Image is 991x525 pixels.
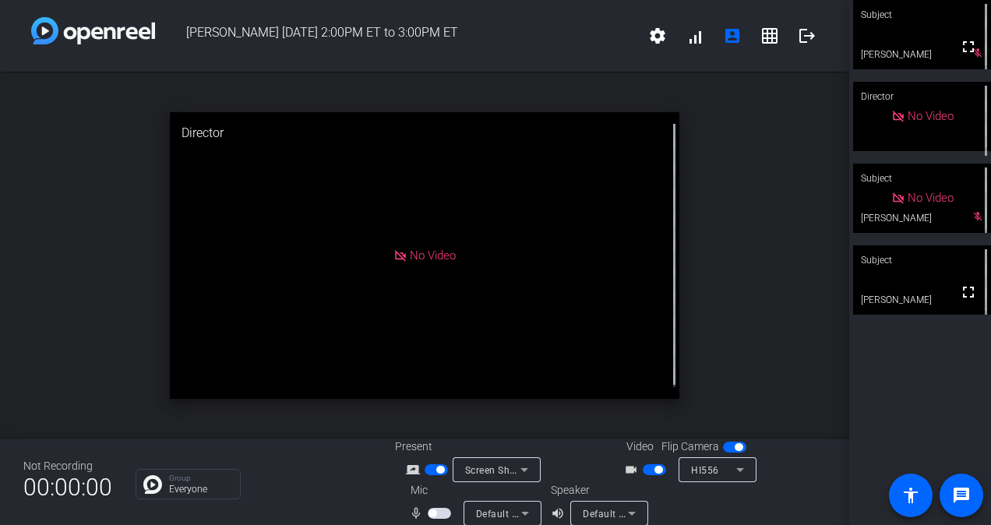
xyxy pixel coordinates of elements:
[31,17,155,44] img: white-gradient.svg
[691,465,719,476] span: HI556
[170,112,679,154] div: Director
[624,460,643,479] mat-icon: videocam_outline
[798,26,816,45] mat-icon: logout
[465,463,534,476] span: Screen Sharing
[169,484,232,494] p: Everyone
[661,439,719,455] span: Flip Camera
[959,37,978,56] mat-icon: fullscreen
[476,507,718,520] span: Default - Headset Microphone (Jabra EVOLVE 20 MS)
[908,191,954,205] span: No Video
[952,486,971,505] mat-icon: message
[626,439,654,455] span: Video
[409,504,428,523] mat-icon: mic_none
[155,17,639,55] span: [PERSON_NAME] [DATE] 2:00PM ET to 3:00PM ET
[169,474,232,482] p: Group
[760,26,779,45] mat-icon: grid_on
[410,248,456,262] span: No Video
[143,475,162,494] img: Chat Icon
[648,26,667,45] mat-icon: settings
[901,486,920,505] mat-icon: accessibility
[406,460,425,479] mat-icon: screen_share_outline
[23,458,112,474] div: Not Recording
[853,82,991,111] div: Director
[551,482,644,499] div: Speaker
[959,283,978,301] mat-icon: fullscreen
[676,17,714,55] button: signal_cellular_alt
[395,439,551,455] div: Present
[853,164,991,193] div: Subject
[723,26,742,45] mat-icon: account_box
[395,482,551,499] div: Mic
[23,468,112,506] span: 00:00:00
[908,109,954,123] span: No Video
[583,507,815,520] span: Default - Headset Earphone (Jabra EVOLVE 20 MS)
[853,245,991,275] div: Subject
[551,504,570,523] mat-icon: volume_up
